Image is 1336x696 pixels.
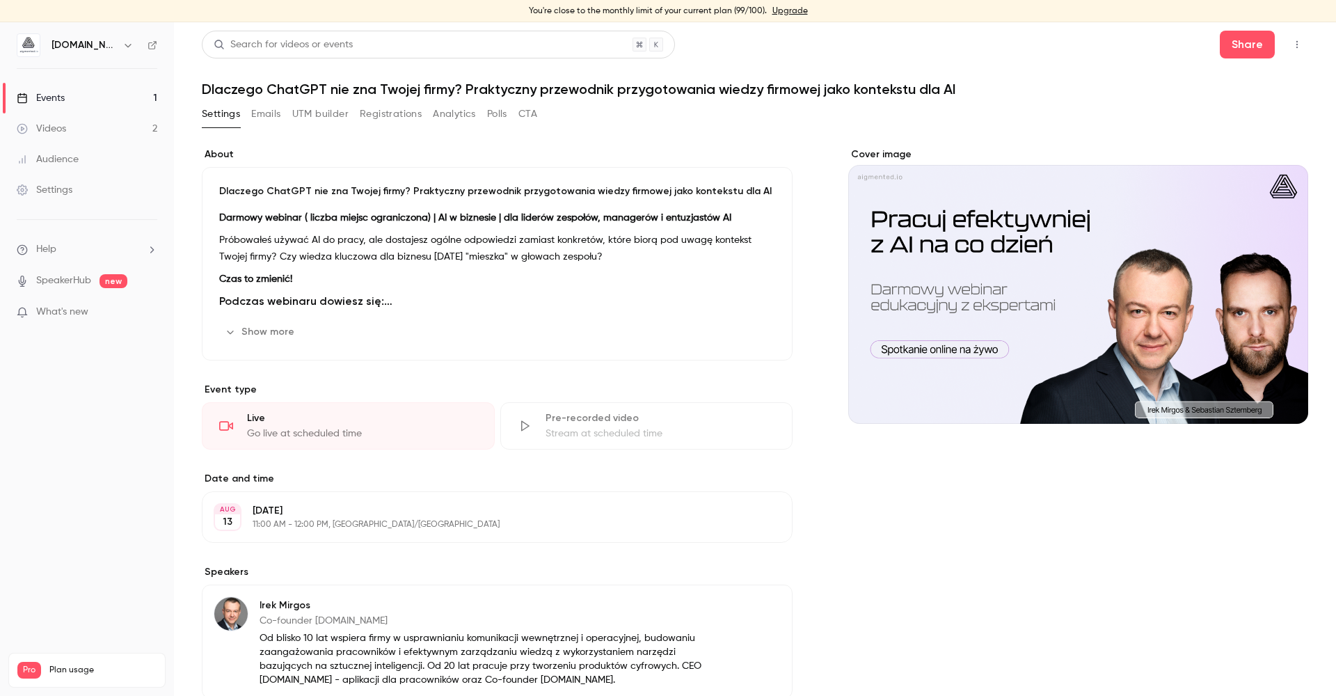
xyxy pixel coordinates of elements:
[36,274,91,288] a: SpeakerHub
[219,232,775,265] p: Próbowałeś używać AI do pracy, ale dostajesz ogólne odpowiedzi zamiast konkretów, które biorą pod...
[433,103,476,125] button: Analytics
[247,427,477,441] div: Go live at scheduled time
[518,103,537,125] button: CTA
[202,383,793,397] p: Event type
[219,213,731,223] strong: Darmowy webinar ( liczba miejsc ograniczona) | AI w biznesie | dla liderów zespołów, managerów i ...
[260,614,702,628] p: Co-founder [DOMAIN_NAME]
[214,597,248,631] img: Irek Mirgos
[223,515,232,529] p: 13
[500,402,793,450] div: Pre-recorded videoStream at scheduled time
[219,184,775,198] p: Dlaczego ChatGPT nie zna Twojej firmy? Praktyczny przewodnik przygotowania wiedzy firmowej jako k...
[51,38,117,52] h6: [DOMAIN_NAME]
[1269,385,1297,413] button: cover-image
[546,427,776,441] div: Stream at scheduled time
[202,148,793,161] label: About
[251,103,280,125] button: Emails
[247,411,477,425] div: Live
[36,305,88,319] span: What's new
[202,472,793,486] label: Date and time
[17,679,44,691] p: Videos
[202,565,793,579] label: Speakers
[214,38,353,52] div: Search for videos or events
[848,148,1308,424] section: Cover image
[253,519,719,530] p: 11:00 AM - 12:00 PM, [GEOGRAPHIC_DATA]/[GEOGRAPHIC_DATA]
[17,91,65,105] div: Events
[17,183,72,197] div: Settings
[202,81,1308,97] h1: Dlaczego ChatGPT nie zna Twojej firmy? Praktyczny przewodnik przygotowania wiedzy firmowej jako k...
[219,294,392,308] strong: Podczas webinaru dowiesz się:
[260,599,702,612] p: Irek Mirgos
[17,242,157,257] li: help-dropdown-opener
[219,274,292,284] strong: Czas to zmienić!
[49,665,157,676] span: Plan usage
[546,411,776,425] div: Pre-recorded video
[202,402,495,450] div: LiveGo live at scheduled time
[17,662,41,679] span: Pro
[100,274,127,288] span: new
[36,242,56,257] span: Help
[17,34,40,56] img: aigmented.io
[253,504,719,518] p: [DATE]
[219,321,303,343] button: Show more
[487,103,507,125] button: Polls
[772,6,808,17] a: Upgrade
[292,103,349,125] button: UTM builder
[136,679,157,691] p: / 90
[730,596,781,619] button: Edit
[360,103,422,125] button: Registrations
[215,505,240,514] div: AUG
[1220,31,1275,58] button: Share
[202,103,240,125] button: Settings
[848,148,1308,161] label: Cover image
[260,631,702,687] p: Od blisko 10 lat wspiera firmy w usprawnianiu komunikacji wewnętrznej i operacyjnej, budowaniu za...
[17,152,79,166] div: Audience
[17,122,66,136] div: Videos
[136,681,141,689] span: 2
